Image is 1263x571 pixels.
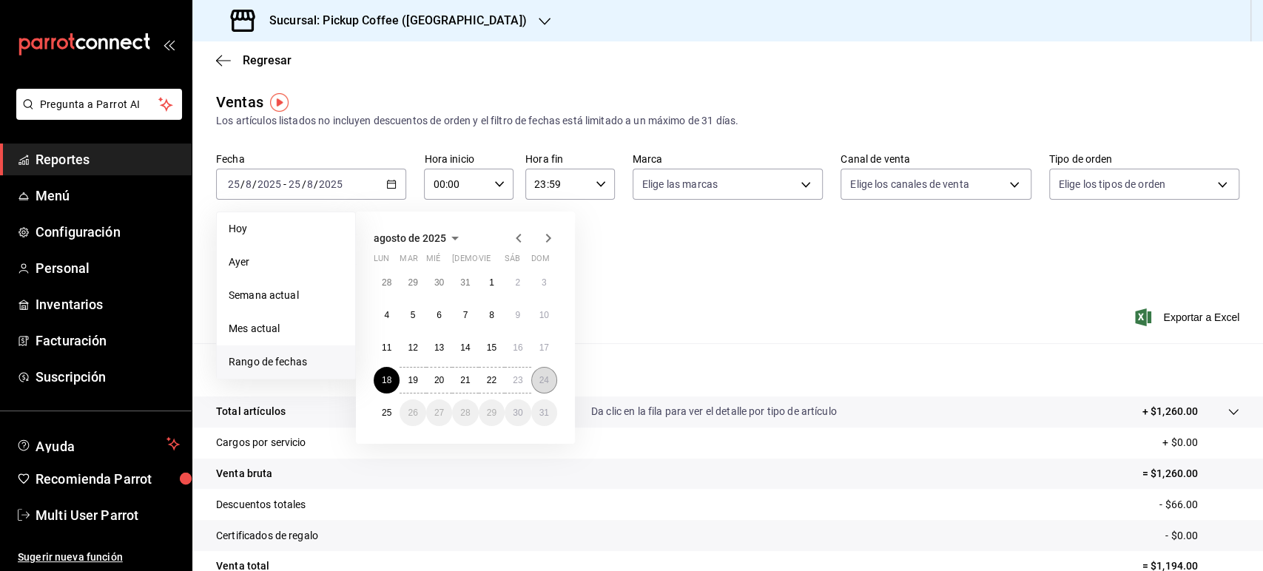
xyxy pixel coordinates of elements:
p: Certificados de regalo [216,528,318,544]
button: 20 de agosto de 2025 [426,367,452,393]
abbr: 15 de agosto de 2025 [487,342,496,353]
p: Venta bruta [216,466,272,482]
abbr: martes [400,254,417,269]
input: -- [227,178,240,190]
input: -- [288,178,301,190]
button: 1 de agosto de 2025 [479,269,505,296]
span: Inventarios [36,294,180,314]
button: 18 de agosto de 2025 [374,367,400,393]
abbr: 3 de agosto de 2025 [542,277,547,288]
button: 17 de agosto de 2025 [531,334,557,361]
abbr: 29 de julio de 2025 [408,277,417,288]
button: 10 de agosto de 2025 [531,302,557,328]
button: 4 de agosto de 2025 [374,302,400,328]
abbr: 13 de agosto de 2025 [434,342,444,353]
button: 30 de julio de 2025 [426,269,452,296]
abbr: 25 de agosto de 2025 [382,408,391,418]
span: Suscripción [36,367,180,387]
button: 16 de agosto de 2025 [505,334,531,361]
button: 7 de agosto de 2025 [452,302,478,328]
span: Reportes [36,149,180,169]
div: Ventas [216,91,263,113]
abbr: 19 de agosto de 2025 [408,375,417,385]
abbr: 12 de agosto de 2025 [408,342,417,353]
button: Pregunta a Parrot AI [16,89,182,120]
label: Hora inicio [424,154,513,164]
span: Exportar a Excel [1138,308,1239,326]
button: 13 de agosto de 2025 [426,334,452,361]
abbr: viernes [479,254,491,269]
span: Hoy [229,221,343,237]
span: Semana actual [229,288,343,303]
button: 15 de agosto de 2025 [479,334,505,361]
p: - $66.00 [1159,497,1239,513]
abbr: 7 de agosto de 2025 [463,310,468,320]
label: Canal de venta [841,154,1031,164]
button: 6 de agosto de 2025 [426,302,452,328]
button: open_drawer_menu [163,38,175,50]
div: Los artículos listados no incluyen descuentos de orden y el filtro de fechas está limitado a un m... [216,113,1239,129]
abbr: sábado [505,254,520,269]
p: Descuentos totales [216,497,306,513]
button: 23 de agosto de 2025 [505,367,531,393]
span: Mes actual [229,321,343,337]
button: 31 de julio de 2025 [452,269,478,296]
abbr: 24 de agosto de 2025 [539,375,549,385]
button: 24 de agosto de 2025 [531,367,557,393]
button: 28 de julio de 2025 [374,269,400,296]
button: 27 de agosto de 2025 [426,399,452,426]
abbr: 16 de agosto de 2025 [513,342,522,353]
p: - $0.00 [1165,528,1239,544]
span: Elige los canales de venta [850,177,969,192]
button: 30 de agosto de 2025 [505,399,531,426]
img: Tooltip marker [270,93,289,112]
button: 3 de agosto de 2025 [531,269,557,296]
p: Cargos por servicio [216,435,306,450]
abbr: 21 de agosto de 2025 [460,375,470,385]
button: 29 de julio de 2025 [400,269,425,296]
abbr: miércoles [426,254,440,269]
label: Fecha [216,154,406,164]
button: 22 de agosto de 2025 [479,367,505,393]
button: 28 de agosto de 2025 [452,399,478,426]
label: Tipo de orden [1049,154,1239,164]
button: 26 de agosto de 2025 [400,399,425,426]
span: Elige los tipos de orden [1059,177,1165,192]
abbr: 4 de agosto de 2025 [384,310,389,320]
button: 9 de agosto de 2025 [505,302,531,328]
button: 25 de agosto de 2025 [374,399,400,426]
button: 5 de agosto de 2025 [400,302,425,328]
abbr: 20 de agosto de 2025 [434,375,444,385]
abbr: 29 de agosto de 2025 [487,408,496,418]
abbr: 30 de agosto de 2025 [513,408,522,418]
span: Configuración [36,222,180,242]
span: Rango de fechas [229,354,343,370]
abbr: 28 de julio de 2025 [382,277,391,288]
span: Ayer [229,254,343,270]
abbr: 30 de julio de 2025 [434,277,444,288]
abbr: 23 de agosto de 2025 [513,375,522,385]
abbr: 11 de agosto de 2025 [382,342,391,353]
button: 29 de agosto de 2025 [479,399,505,426]
button: 21 de agosto de 2025 [452,367,478,393]
abbr: domingo [531,254,550,269]
button: 2 de agosto de 2025 [505,269,531,296]
abbr: 6 de agosto de 2025 [437,310,442,320]
label: Marca [633,154,823,164]
p: Da clic en la fila para ver el detalle por tipo de artículo [591,404,837,419]
span: Sugerir nueva función [18,550,180,565]
p: = $1,260.00 [1142,466,1239,482]
input: ---- [257,178,282,190]
span: Pregunta a Parrot AI [40,97,159,112]
abbr: 14 de agosto de 2025 [460,342,470,353]
abbr: 8 de agosto de 2025 [489,310,494,320]
button: 11 de agosto de 2025 [374,334,400,361]
label: Hora fin [525,154,615,164]
abbr: 31 de agosto de 2025 [539,408,549,418]
p: + $0.00 [1162,435,1239,450]
abbr: 18 de agosto de 2025 [382,375,391,385]
button: agosto de 2025 [374,229,464,247]
span: Facturación [36,331,180,351]
span: Recomienda Parrot [36,469,180,489]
